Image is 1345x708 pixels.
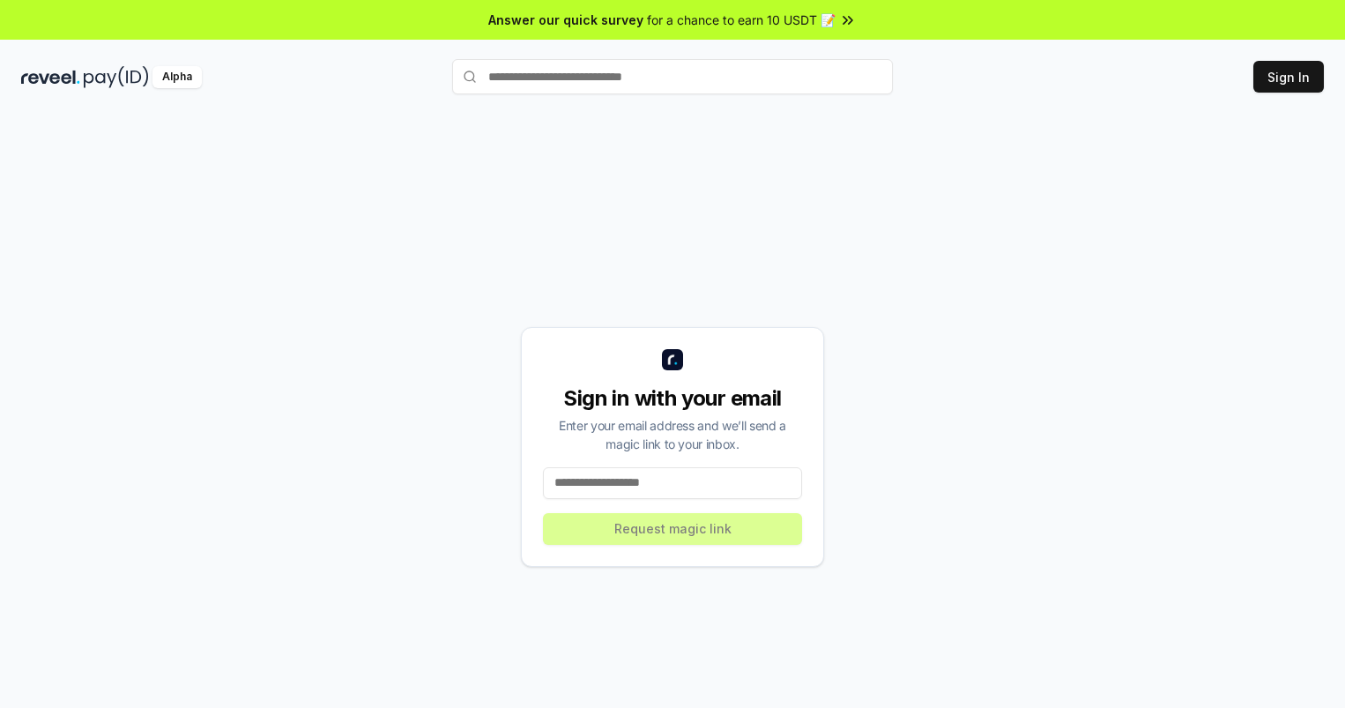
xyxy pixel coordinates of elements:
img: logo_small [662,349,683,370]
span: Answer our quick survey [488,11,643,29]
img: pay_id [84,66,149,88]
div: Enter your email address and we’ll send a magic link to your inbox. [543,416,802,453]
button: Sign In [1253,61,1324,93]
span: for a chance to earn 10 USDT 📝 [647,11,836,29]
div: Alpha [152,66,202,88]
img: reveel_dark [21,66,80,88]
div: Sign in with your email [543,384,802,413]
